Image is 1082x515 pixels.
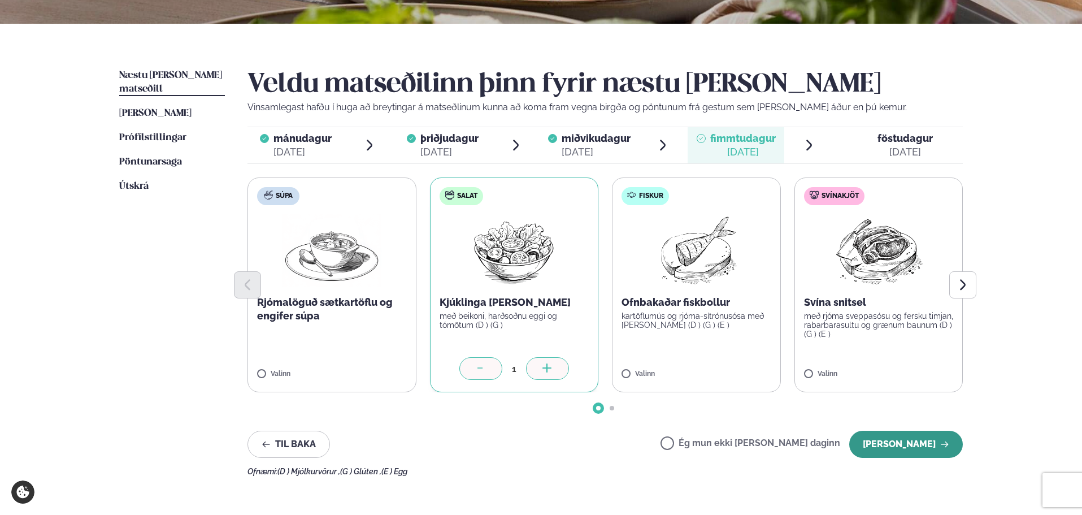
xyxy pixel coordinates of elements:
[445,191,454,200] img: salad.svg
[119,69,225,96] a: Næstu [PERSON_NAME] matseðill
[420,145,479,159] div: [DATE]
[627,191,636,200] img: fish.svg
[381,467,407,476] span: (E ) Egg
[440,296,589,309] p: Kjúklinga [PERSON_NAME]
[849,431,963,458] button: [PERSON_NAME]
[804,296,954,309] p: Svína snitsel
[828,214,928,287] img: Pork-Meat.png
[464,214,564,287] img: Salad.png
[119,157,182,167] span: Pöntunarsaga
[610,406,614,410] span: Go to slide 2
[247,69,963,101] h2: Veldu matseðilinn þinn fyrir næstu [PERSON_NAME]
[234,271,261,298] button: Previous slide
[119,131,186,145] a: Prófílstillingar
[340,467,381,476] span: (G ) Glúten ,
[804,311,954,339] p: með rjóma sveppasósu og fersku timjan, rabarbarasultu og grænum baunum (D ) (G ) (E )
[119,133,186,142] span: Prófílstillingar
[119,180,149,193] a: Útskrá
[562,132,631,144] span: miðvikudagur
[247,467,963,476] div: Ofnæmi:
[119,155,182,169] a: Pöntunarsaga
[119,107,192,120] a: [PERSON_NAME]
[596,406,601,410] span: Go to slide 1
[247,431,330,458] button: Til baka
[457,192,477,201] span: Salat
[277,467,340,476] span: (D ) Mjólkurvörur ,
[622,296,771,309] p: Ofnbakaðar fiskbollur
[710,132,776,144] span: fimmtudagur
[276,192,293,201] span: Súpa
[420,132,479,144] span: þriðjudagur
[273,132,332,144] span: mánudagur
[877,132,933,144] span: föstudagur
[639,192,663,201] span: Fiskur
[810,191,819,200] img: pork.svg
[119,71,222,94] span: Næstu [PERSON_NAME] matseðill
[257,296,407,323] p: Rjómalöguð sætkartöflu og engifer súpa
[822,192,859,201] span: Svínakjöt
[646,214,746,287] img: Fish.png
[119,181,149,191] span: Útskrá
[119,109,192,118] span: [PERSON_NAME]
[440,311,589,330] p: með beikoni, harðsoðnu eggi og tómötum (D ) (G )
[273,145,332,159] div: [DATE]
[622,311,771,330] p: kartöflumús og rjóma-sítrónusósa með [PERSON_NAME] (D ) (G ) (E )
[11,481,34,504] a: Cookie settings
[247,101,963,114] p: Vinsamlegast hafðu í huga að breytingar á matseðlinum kunna að koma fram vegna birgða og pöntunum...
[949,271,976,298] button: Next slide
[264,191,273,200] img: soup.svg
[877,145,933,159] div: [DATE]
[562,145,631,159] div: [DATE]
[502,362,526,375] div: 1
[282,214,381,287] img: Soup.png
[710,145,776,159] div: [DATE]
